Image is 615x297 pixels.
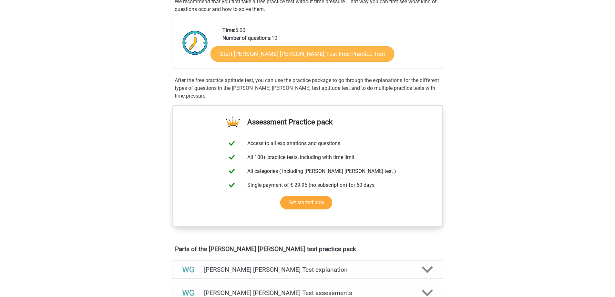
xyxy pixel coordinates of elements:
[204,289,411,297] h4: [PERSON_NAME] [PERSON_NAME] Test assessments
[210,46,394,62] a: Start [PERSON_NAME] [PERSON_NAME] Test Free Practice Test
[180,261,197,278] img: watson glaser test explanations
[179,27,211,59] img: Clock
[222,35,272,41] b: Number of questions:
[204,266,411,273] h4: [PERSON_NAME] [PERSON_NAME] Test explanation
[172,77,443,100] div: After the free practice aptitude test, you can use the practice package to go through the explana...
[218,27,443,69] div: 6:00 10
[222,27,235,33] b: Time:
[280,196,332,209] a: Get started now
[175,245,440,253] h4: Parts of the [PERSON_NAME] [PERSON_NAME] test practice pack
[169,260,446,279] a: explanations [PERSON_NAME] [PERSON_NAME] Test explanation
